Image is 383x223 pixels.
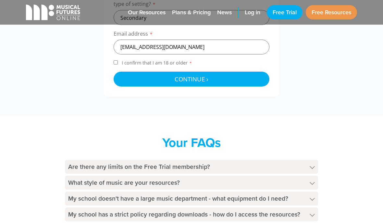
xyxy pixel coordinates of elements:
span: News [217,8,232,17]
button: Continue › [114,72,269,87]
label: Email address [114,30,269,40]
h4: Are there any limits on the Free Trial membership? [65,160,318,174]
span: Our Resources [128,8,166,17]
input: I confirm that I am 18 or older* [114,60,118,65]
span: I confirm that I am 18 or older [120,60,193,66]
span: Plans & Pricing [172,8,211,17]
span: Continue › [175,75,208,83]
a: Free Trial [267,5,303,19]
h2: Your FAQs [65,135,318,150]
h4: What style of music are your resources? [65,176,318,190]
h4: My school has a strict policy regarding downloads - how do I access the resources? [65,207,318,221]
h4: My school doesn't have a large music department - what equipment do I need? [65,192,318,205]
span: Log in [245,8,260,17]
a: Free Resources [306,5,357,19]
